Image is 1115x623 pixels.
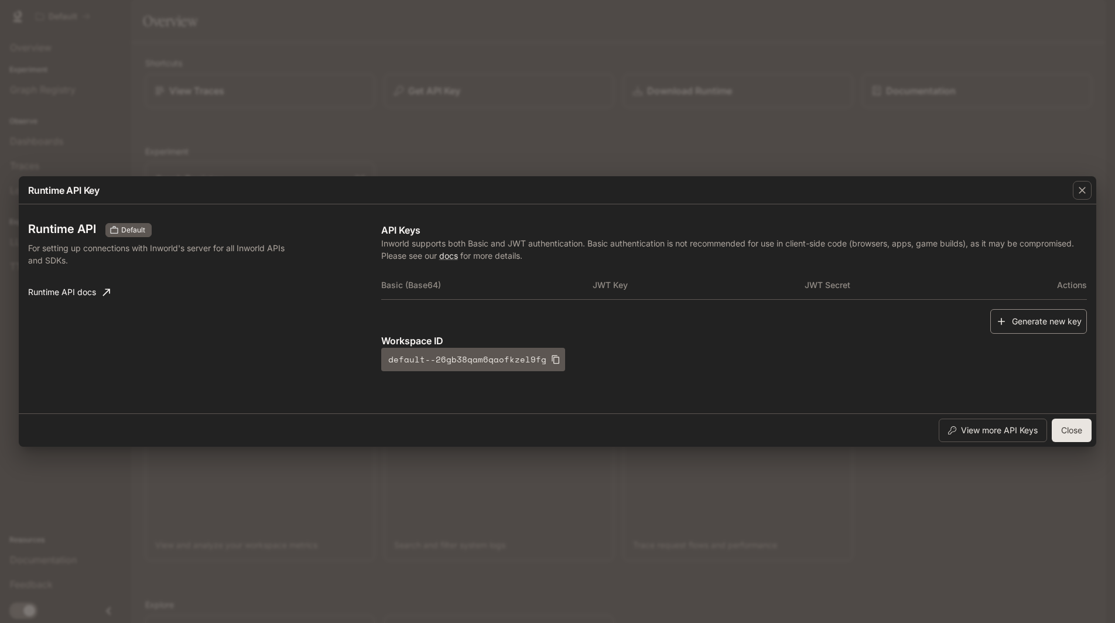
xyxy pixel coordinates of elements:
[117,225,150,235] span: Default
[939,419,1047,442] button: View more API Keys
[1016,271,1087,299] th: Actions
[105,223,152,237] div: These keys will apply to your current workspace only
[28,183,100,197] p: Runtime API Key
[381,348,565,371] button: default--26gb38qam6qaofkzel9fg
[439,251,458,261] a: docs
[1052,419,1092,442] button: Close
[990,309,1087,334] button: Generate new key
[381,237,1087,262] p: Inworld supports both Basic and JWT authentication. Basic authentication is not recommended for u...
[381,271,593,299] th: Basic (Base64)
[28,242,286,266] p: For setting up connections with Inworld's server for all Inworld APIs and SDKs.
[28,223,96,235] h3: Runtime API
[381,223,1087,237] p: API Keys
[381,334,1087,348] p: Workspace ID
[805,271,1017,299] th: JWT Secret
[593,271,805,299] th: JWT Key
[23,280,115,304] a: Runtime API docs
